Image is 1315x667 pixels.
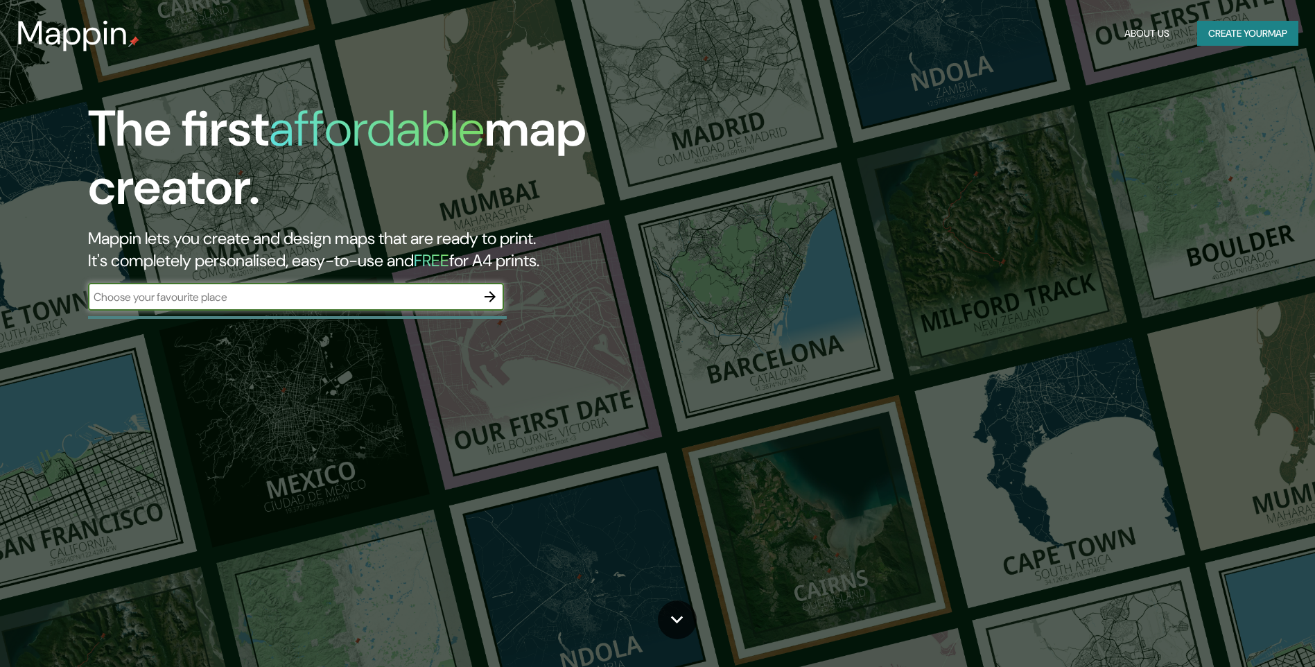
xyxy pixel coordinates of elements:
img: mappin-pin [128,36,139,47]
button: Create yourmap [1197,21,1298,46]
h1: The first map creator. [88,100,746,227]
h5: FREE [414,250,449,271]
h1: affordable [269,96,485,161]
button: About Us [1119,21,1175,46]
h2: Mappin lets you create and design maps that are ready to print. It's completely personalised, eas... [88,227,746,272]
h3: Mappin [17,14,128,53]
input: Choose your favourite place [88,289,476,305]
